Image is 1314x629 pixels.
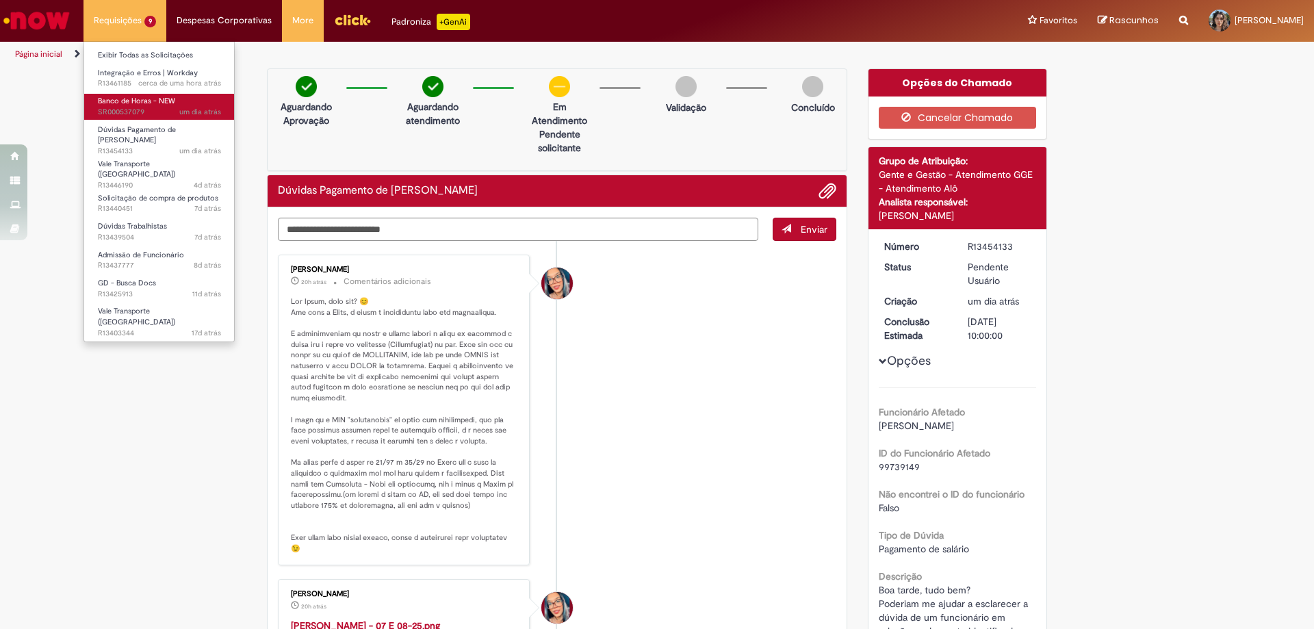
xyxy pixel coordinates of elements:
[791,101,835,114] p: Concluído
[192,328,221,338] span: 17d atrás
[874,260,958,274] dt: Status
[968,240,1031,253] div: R13454133
[192,328,221,338] time: 12/08/2025 13:24:14
[179,107,221,117] time: 28/08/2025 08:38:48
[98,180,221,191] span: R13446190
[874,315,958,342] dt: Conclusão Estimada
[400,100,466,127] p: Aguardando atendimento
[292,14,313,27] span: More
[98,232,221,243] span: R13439504
[194,180,221,190] span: 4d atrás
[291,296,519,554] p: Lor Ipsum, dolo sit? 😊 Ame cons a Elits, d eiusm t incididuntu labo etd magnaaliqua. E adminimven...
[194,203,221,214] time: 22/08/2025 15:27:39
[802,76,823,97] img: img-circle-grey.png
[675,76,697,97] img: img-circle-grey.png
[879,529,944,541] b: Tipo de Dúvida
[879,488,1025,500] b: Não encontrei o ID do funcionário
[179,107,221,117] span: um dia atrás
[278,185,478,197] h2: Dúvidas Pagamento de Salário Histórico de tíquete
[344,276,431,287] small: Comentários adicionais
[541,592,573,624] div: Maira Priscila Da Silva Arnaldo
[422,76,443,97] img: check-circle-green.png
[301,602,326,611] time: 28/08/2025 14:52:28
[179,146,221,156] span: um dia atrás
[98,125,176,146] span: Dúvidas Pagamento de [PERSON_NAME]
[1098,14,1159,27] a: Rascunhos
[98,68,198,78] span: Integração e Erros | Workday
[84,304,235,333] a: Aberto R13403344 : Vale Transporte (VT)
[94,14,142,27] span: Requisições
[879,461,920,473] span: 99739149
[194,232,221,242] span: 7d atrás
[666,101,706,114] p: Validação
[98,289,221,300] span: R13425913
[84,276,235,301] a: Aberto R13425913 : GD - Busca Docs
[194,180,221,190] time: 25/08/2025 20:08:35
[177,14,272,27] span: Despesas Corporativas
[879,154,1037,168] div: Grupo de Atribuição:
[15,49,62,60] a: Página inicial
[84,94,235,119] a: Aberto SR000537079 : Banco de Horas - NEW
[301,278,326,286] time: 28/08/2025 14:58:45
[98,250,184,260] span: Admissão de Funcionário
[879,195,1037,209] div: Analista responsável:
[179,146,221,156] time: 27/08/2025 18:14:34
[98,78,221,89] span: R13461185
[879,420,954,432] span: [PERSON_NAME]
[98,107,221,118] span: SR000537079
[874,294,958,308] dt: Criação
[144,16,156,27] span: 9
[1109,14,1159,27] span: Rascunhos
[541,268,573,299] div: Maira Priscila Da Silva Arnaldo
[879,502,899,514] span: Falso
[194,203,221,214] span: 7d atrás
[84,48,235,63] a: Exibir Todas as Solicitações
[301,602,326,611] span: 20h atrás
[526,127,593,155] p: Pendente solicitante
[526,100,593,127] p: Em Atendimento
[84,157,235,186] a: Aberto R13446190 : Vale Transporte (VT)
[549,76,570,97] img: circle-minus.png
[968,294,1031,308] div: 27/08/2025 18:14:33
[879,406,965,418] b: Funcionário Afetado
[1235,14,1304,26] span: [PERSON_NAME]
[10,42,866,67] ul: Trilhas de página
[194,260,221,270] span: 8d atrás
[98,96,175,106] span: Banco de Horas - NEW
[192,289,221,299] span: 11d atrás
[968,315,1031,342] div: [DATE] 10:00:00
[84,123,235,152] a: Aberto R13454133 : Dúvidas Pagamento de Salário
[84,219,235,244] a: Aberto R13439504 : Dúvidas Trabalhistas
[801,223,827,235] span: Enviar
[192,289,221,299] time: 18/08/2025 16:46:13
[437,14,470,30] p: +GenAi
[98,221,167,231] span: Dúvidas Trabalhistas
[291,266,519,274] div: [PERSON_NAME]
[1040,14,1077,27] span: Favoritos
[868,69,1047,97] div: Opções do Chamado
[98,203,221,214] span: R13440451
[278,218,758,241] textarea: Digite sua mensagem aqui...
[879,543,969,555] span: Pagamento de salário
[194,260,221,270] time: 21/08/2025 17:26:35
[98,278,156,288] span: GD - Busca Docs
[83,41,235,342] ul: Requisições
[98,306,175,327] span: Vale Transporte ([GEOGRAPHIC_DATA])
[968,295,1019,307] time: 27/08/2025 18:14:33
[879,570,922,582] b: Descrição
[1,7,72,34] img: ServiceNow
[879,107,1037,129] button: Cancelar Chamado
[879,447,990,459] b: ID do Funcionário Afetado
[98,328,221,339] span: R13403344
[773,218,836,241] button: Enviar
[879,168,1037,195] div: Gente e Gestão - Atendimento GGE - Atendimento Alô
[98,260,221,271] span: R13437777
[296,76,317,97] img: check-circle-green.png
[84,66,235,91] a: Aberto R13461185 : Integração e Erros | Workday
[968,295,1019,307] span: um dia atrás
[98,193,218,203] span: Solicitação de compra de produtos
[291,590,519,598] div: [PERSON_NAME]
[874,240,958,253] dt: Número
[301,278,326,286] span: 20h atrás
[819,182,836,200] button: Adicionar anexos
